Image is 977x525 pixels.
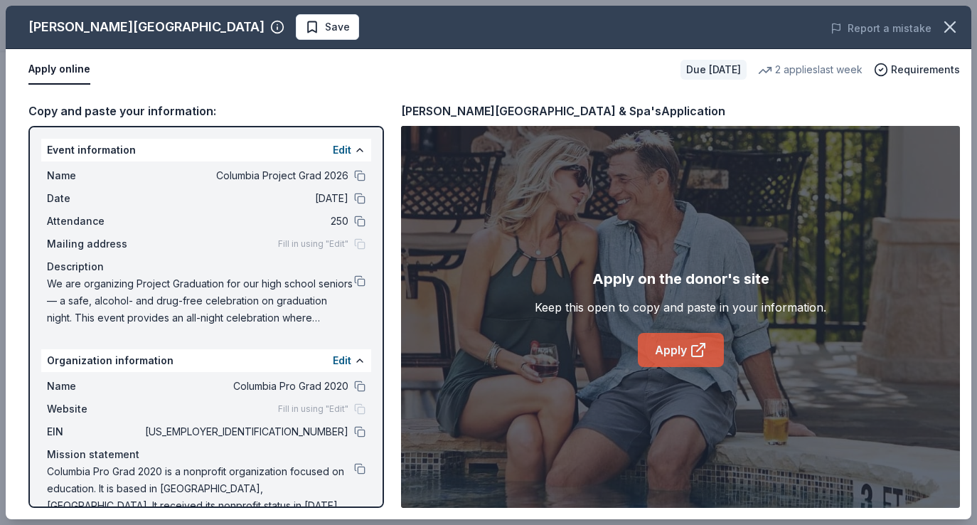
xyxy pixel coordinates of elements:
[142,213,348,230] span: 250
[535,299,826,316] div: Keep this open to copy and paste in your information.
[47,235,142,253] span: Mailing address
[41,349,371,372] div: Organization information
[142,167,348,184] span: Columbia Project Grad 2026
[142,423,348,440] span: [US_EMPLOYER_IDENTIFICATION_NUMBER]
[41,139,371,161] div: Event information
[47,190,142,207] span: Date
[296,14,359,40] button: Save
[758,61,863,78] div: 2 applies last week
[874,61,960,78] button: Requirements
[325,18,350,36] span: Save
[142,190,348,207] span: [DATE]
[891,61,960,78] span: Requirements
[401,102,725,120] div: [PERSON_NAME][GEOGRAPHIC_DATA] & Spa's Application
[333,142,351,159] button: Edit
[638,333,724,367] a: Apply
[47,258,365,275] div: Description
[47,378,142,395] span: Name
[278,403,348,415] span: Fill in using "Edit"
[28,55,90,85] button: Apply online
[28,102,384,120] div: Copy and paste your information:
[47,446,365,463] div: Mission statement
[278,238,348,250] span: Fill in using "Edit"
[47,213,142,230] span: Attendance
[47,463,354,514] span: Columbia Pro Grad 2020 is a nonprofit organization focused on education. It is based in [GEOGRAPH...
[680,60,747,80] div: Due [DATE]
[831,20,931,37] button: Report a mistake
[47,423,142,440] span: EIN
[47,275,354,327] span: We are organizing Project Graduation for our high school seniors — a safe, alcohol- and drug-free...
[47,401,142,418] span: Website
[592,267,769,290] div: Apply on the donor's site
[333,352,351,369] button: Edit
[47,167,142,184] span: Name
[28,16,265,38] div: [PERSON_NAME][GEOGRAPHIC_DATA]
[142,378,348,395] span: Columbia Pro Grad 2020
